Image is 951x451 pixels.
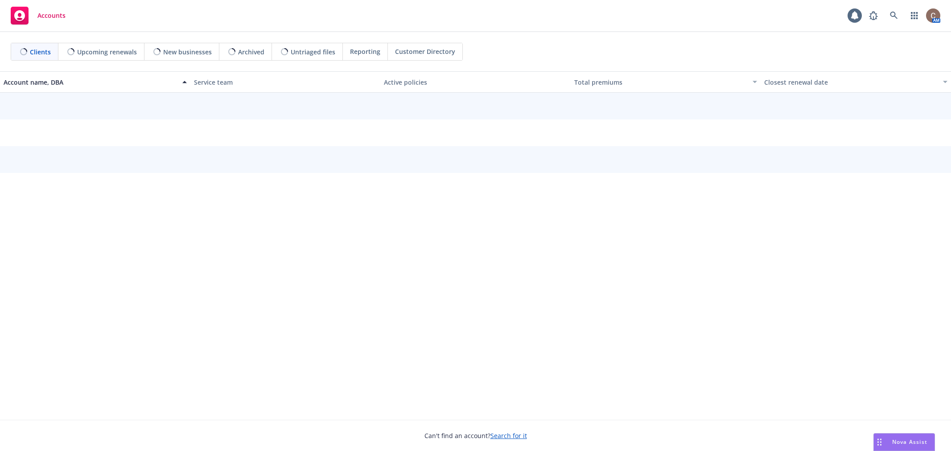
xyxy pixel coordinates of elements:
div: Service team [194,78,377,87]
span: Untriaged files [291,47,335,57]
span: Accounts [37,12,66,19]
a: Switch app [906,7,923,25]
span: Nova Assist [892,438,927,446]
span: Upcoming renewals [77,47,137,57]
a: Report a Bug [865,7,882,25]
span: Customer Directory [395,47,455,56]
span: Archived [238,47,264,57]
button: Nova Assist [873,433,935,451]
button: Closest renewal date [761,71,951,93]
button: Total premiums [571,71,761,93]
img: photo [926,8,940,23]
span: New businesses [163,47,212,57]
span: Clients [30,47,51,57]
div: Total premiums [574,78,748,87]
span: Can't find an account? [424,431,527,440]
button: Service team [190,71,381,93]
div: Drag to move [874,434,885,451]
a: Search [885,7,903,25]
div: Closest renewal date [764,78,938,87]
button: Active policies [380,71,571,93]
div: Account name, DBA [4,78,177,87]
span: Reporting [350,47,380,56]
a: Accounts [7,3,69,28]
div: Active policies [384,78,567,87]
a: Search for it [490,431,527,440]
